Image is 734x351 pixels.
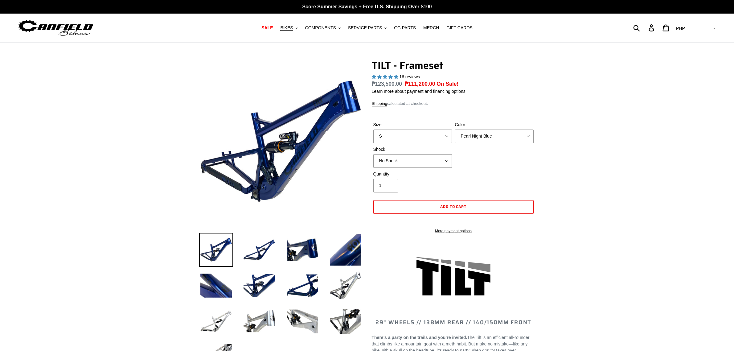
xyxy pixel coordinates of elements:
img: Load image into Gallery viewer, TILT - Frameset [329,269,363,303]
span: ₱111,200.00 [405,81,435,87]
button: BIKES [277,24,301,32]
span: MERCH [423,25,439,31]
img: Load image into Gallery viewer, TILT - Frameset [199,269,233,303]
span: BIKES [280,25,293,31]
span: On Sale! [437,80,458,88]
a: GIFT CARDS [443,24,476,32]
a: Shipping [372,101,388,106]
b: There’s a party on the trails and you’re invited. [372,335,467,340]
button: SERVICE PARTS [345,24,390,32]
span: 29" WHEELS // 138mm REAR // 140/150mm FRONT [375,318,531,327]
img: Load image into Gallery viewer, TILT - Frameset [242,233,276,267]
span: GIFT CARDS [446,25,473,31]
label: Quantity [373,171,452,177]
span: Add to cart [440,204,467,209]
button: COMPONENTS [302,24,344,32]
span: SERVICE PARTS [348,25,382,31]
a: GG PARTS [391,24,419,32]
a: SALE [258,24,276,32]
a: Learn more about payment and financing options [372,89,465,94]
s: ₱123,500.00 [372,81,402,87]
span: GG PARTS [394,25,416,31]
img: Load image into Gallery viewer, TILT - Frameset [329,233,363,267]
span: COMPONENTS [305,25,336,31]
a: More payment options [373,228,534,234]
img: Load image into Gallery viewer, TILT - Frameset [285,233,319,267]
h1: TILT - Frameset [372,60,535,71]
img: Canfield Bikes [17,18,94,38]
label: Color [455,122,534,128]
button: Add to cart [373,200,534,214]
span: SALE [261,25,273,31]
div: calculated at checkout. [372,101,535,107]
img: Load image into Gallery viewer, TILT - Frameset [285,269,319,303]
img: Load image into Gallery viewer, TILT - Frameset [242,269,276,303]
img: Load image into Gallery viewer, TILT - Frameset [285,304,319,338]
label: Shock [373,146,452,153]
img: Load image into Gallery viewer, TILT - Frameset [242,304,276,338]
img: Load image into Gallery viewer, TILT - Frameset [199,233,233,267]
label: Size [373,122,452,128]
a: MERCH [420,24,442,32]
img: Load image into Gallery viewer, TILT - Frameset [329,304,363,338]
span: 5.00 stars [372,74,400,79]
span: 16 reviews [399,74,420,79]
img: Load image into Gallery viewer, TILT - Frameset [199,304,233,338]
input: Search [637,21,652,35]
